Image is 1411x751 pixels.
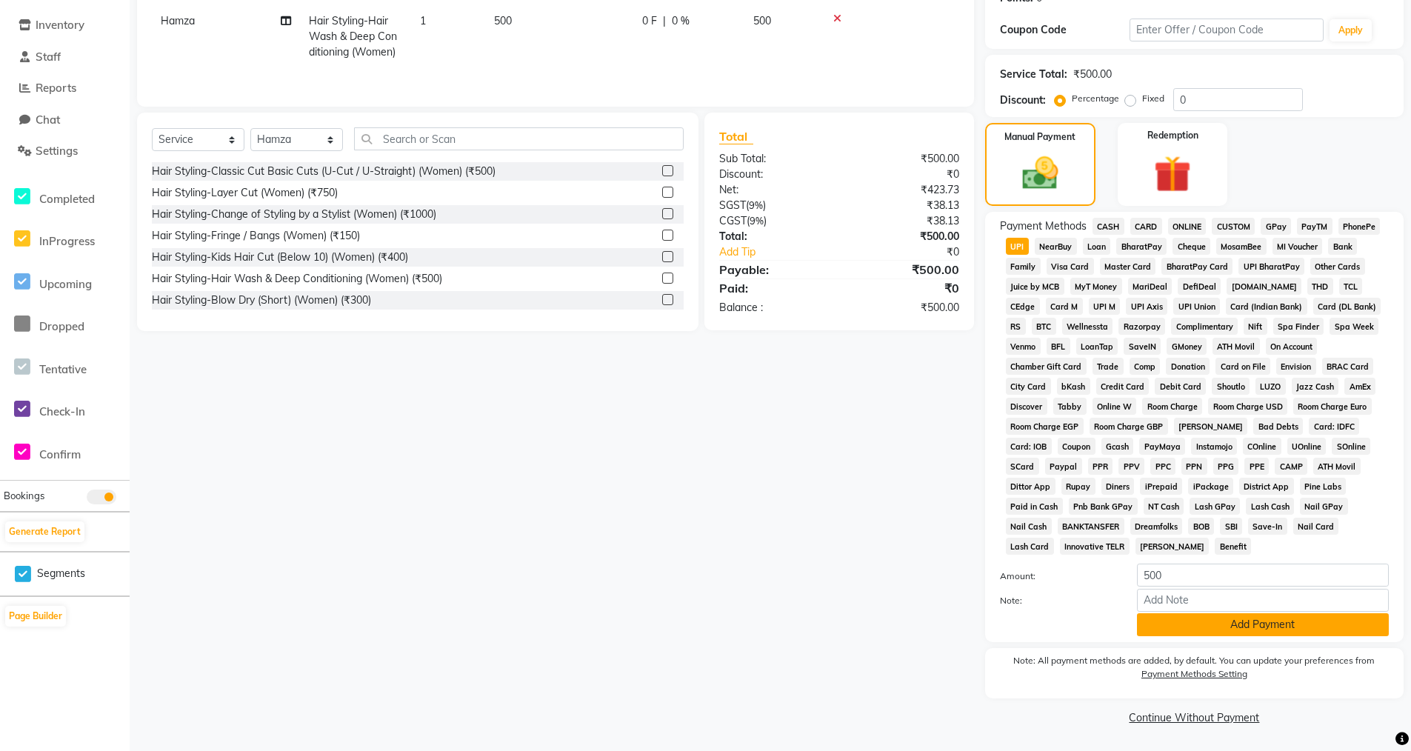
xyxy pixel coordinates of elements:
[4,17,126,34] a: Inventory
[1227,278,1301,295] span: [DOMAIN_NAME]
[1190,498,1240,515] span: Lash GPay
[1137,589,1389,612] input: Add Note
[1297,218,1332,235] span: PayTM
[1006,358,1087,375] span: Chamber Gift Card
[1072,92,1119,105] label: Percentage
[1137,613,1389,636] button: Add Payment
[1215,358,1270,375] span: Card on File
[1142,92,1164,105] label: Fixed
[1310,258,1365,275] span: Other Cards
[1058,438,1095,455] span: Coupon
[1328,238,1357,255] span: Bank
[1212,378,1250,395] span: Shoutlo
[1142,398,1202,415] span: Room Charge
[839,229,970,244] div: ₹500.00
[1287,438,1327,455] span: UOnline
[1101,438,1134,455] span: Gcash
[1239,478,1294,495] span: District App
[1178,278,1221,295] span: DefiDeal
[1300,498,1348,515] span: Nail GPay
[494,14,512,27] span: 500
[1212,338,1260,355] span: ATH Movil
[1244,318,1267,335] span: Nift
[839,151,970,167] div: ₹500.00
[1006,498,1063,515] span: Paid in Cash
[1116,238,1167,255] span: BharatPay
[1006,478,1055,495] span: Dittor App
[1272,238,1323,255] span: MI Voucher
[1215,538,1251,555] span: Benefit
[1032,318,1056,335] span: BTC
[1173,298,1220,315] span: UPI Union
[1062,318,1113,335] span: Wellnessta
[1191,438,1237,455] span: Instamojo
[1004,130,1075,144] label: Manual Payment
[1006,438,1052,455] span: Card: IOB
[1011,153,1070,194] img: _cash.svg
[4,143,126,160] a: Settings
[354,127,684,150] input: Search or Scan
[1073,67,1112,82] div: ₹500.00
[1238,258,1304,275] span: UPI BharatPay
[1093,358,1124,375] span: Trade
[1188,518,1214,535] span: BOB
[1006,538,1054,555] span: Lash Card
[161,14,195,27] span: Hamza
[1226,298,1307,315] span: Card (Indian Bank)
[1006,298,1040,315] span: CEdge
[4,49,126,66] a: Staff
[39,447,81,461] span: Confirm
[839,198,970,213] div: ₹38.13
[708,198,839,213] div: ( )
[1244,458,1269,475] span: PPE
[1213,458,1239,475] span: PPG
[4,112,126,129] a: Chat
[1035,238,1077,255] span: NearBuy
[36,113,60,127] span: Chat
[708,279,839,297] div: Paid:
[1100,258,1156,275] span: Master Card
[1058,518,1124,535] span: BANKTANSFER
[1006,518,1052,535] span: Nail Cash
[839,213,970,229] div: ₹38.13
[1045,458,1082,475] span: Paypal
[152,228,360,244] div: Hair Styling-Fringe / Bangs (Women) (₹150)
[1130,218,1162,235] span: CARD
[1070,278,1122,295] span: MyT Money
[1266,338,1318,355] span: On Account
[1006,418,1084,435] span: Room Charge EGP
[37,566,85,581] span: Segments
[1130,19,1324,41] input: Enter Offer / Coupon Code
[1322,358,1374,375] span: BRAC Card
[708,300,839,316] div: Balance :
[1253,418,1303,435] span: Bad Debts
[1309,418,1359,435] span: Card: IDFC
[1076,338,1118,355] span: LoanTap
[39,277,92,291] span: Upcoming
[1083,238,1111,255] span: Loan
[1188,478,1233,495] span: iPackage
[839,300,970,316] div: ₹500.00
[708,213,839,229] div: ( )
[1142,151,1203,197] img: _gift.svg
[1216,238,1267,255] span: MosamBee
[1275,458,1307,475] span: CAMP
[1307,278,1333,295] span: THD
[1006,238,1029,255] span: UPI
[719,214,747,227] span: CGST
[36,144,78,158] span: Settings
[988,710,1401,726] a: Continue Without Payment
[309,14,397,59] span: Hair Styling-Hair Wash & Deep Conditioning (Women)
[1332,438,1370,455] span: SOnline
[1181,458,1207,475] span: PPN
[1126,298,1167,315] span: UPI Axis
[1255,378,1286,395] span: LUZO
[39,404,85,418] span: Check-In
[1144,498,1184,515] span: NT Cash
[1313,458,1361,475] span: ATH Movil
[1261,218,1291,235] span: GPay
[1344,378,1375,395] span: AmEx
[839,167,970,182] div: ₹0
[1118,318,1165,335] span: Razorpay
[839,182,970,198] div: ₹423.73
